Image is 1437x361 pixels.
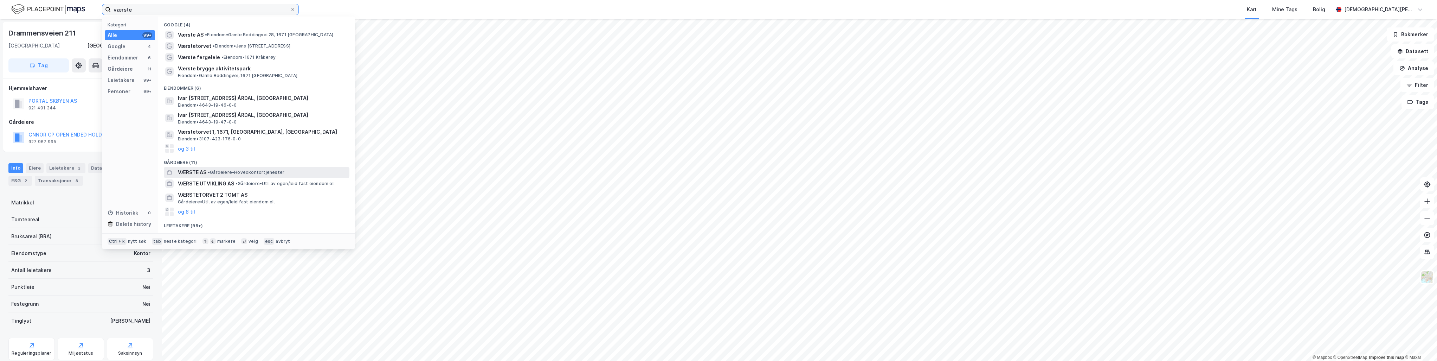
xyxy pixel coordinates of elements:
[178,94,347,102] span: Ivar [STREET_ADDRESS] ÅRDAL, [GEOGRAPHIC_DATA]
[178,191,347,199] span: VÆRSTETORVET 2 TOMT AS
[22,177,29,184] div: 2
[46,163,85,173] div: Leietakere
[178,111,347,119] span: Ivar [STREET_ADDRESS] ÅRDAL, [GEOGRAPHIC_DATA]
[108,53,138,62] div: Eiendommer
[205,32,333,38] span: Eiendom • Gamle Beddingvei 28, 1671 [GEOGRAPHIC_DATA]
[178,128,347,136] span: Værstetorvet 1, 1671, [GEOGRAPHIC_DATA], [GEOGRAPHIC_DATA]
[213,43,215,49] span: •
[76,165,83,172] div: 3
[108,22,155,27] div: Kategori
[221,55,224,60] span: •
[88,163,123,173] div: Datasett
[1313,5,1325,14] div: Bolig
[164,239,197,244] div: neste kategori
[1391,44,1434,58] button: Datasett
[221,55,276,60] span: Eiendom • 1671 Kråkerøy
[178,168,206,177] span: VÆRSTE AS
[236,181,335,186] span: Gårdeiere • Utl. av egen/leid fast eiendom el.
[178,42,211,50] span: Værstetorvet
[142,300,150,308] div: Nei
[147,210,152,216] div: 0
[178,208,195,216] button: og 8 til
[35,176,83,186] div: Transaksjoner
[108,31,117,39] div: Alle
[178,64,347,73] span: Værste brygge aktivitetspark
[11,317,31,325] div: Tinglyst
[236,181,238,186] span: •
[69,350,93,356] div: Miljøstatus
[178,102,237,108] span: Eiendom • 4643-19-46-0-0
[11,249,46,258] div: Eiendomstype
[147,66,152,72] div: 11
[142,32,152,38] div: 99+
[213,43,290,49] span: Eiendom • Jens [STREET_ADDRESS]
[1344,5,1415,14] div: [DEMOGRAPHIC_DATA][PERSON_NAME]
[1313,355,1332,360] a: Mapbox
[108,209,138,217] div: Historikk
[11,232,52,241] div: Bruksareal (BRA)
[11,198,34,207] div: Matrikkel
[8,58,69,72] button: Tag
[158,17,355,29] div: Google (4)
[28,105,56,111] div: 921 491 344
[158,217,355,230] div: Leietakere (99+)
[142,283,150,291] div: Nei
[147,44,152,49] div: 4
[1369,355,1404,360] a: Improve this map
[87,42,153,50] div: [GEOGRAPHIC_DATA], 6/27
[208,170,284,175] span: Gårdeiere • Hovedkontortjenester
[178,232,347,240] span: VÆRSTE HOCKEY CLUB FREDRIKSTAD
[9,118,153,126] div: Gårdeiere
[73,177,80,184] div: 8
[11,266,52,274] div: Antall leietakere
[205,32,207,37] span: •
[208,170,210,175] span: •
[26,163,44,173] div: Eiere
[249,239,258,244] div: velg
[9,84,153,93] div: Hjemmelshaver
[11,215,39,224] div: Tomteareal
[8,176,32,186] div: ESG
[178,53,220,62] span: Værste fergeleie
[158,80,355,93] div: Eiendommer (6)
[8,42,60,50] div: [GEOGRAPHIC_DATA]
[8,163,23,173] div: Info
[276,239,290,244] div: avbryt
[1272,5,1297,14] div: Mine Tags
[158,154,355,167] div: Gårdeiere (11)
[1387,27,1434,42] button: Bokmerker
[217,239,236,244] div: markere
[116,220,151,228] div: Delete history
[134,249,150,258] div: Kontor
[1393,61,1434,75] button: Analyse
[147,266,150,274] div: 3
[178,179,234,188] span: VÆRSTE UTVIKLING AS
[118,350,142,356] div: Saksinnsyn
[11,3,85,15] img: logo.f888ab2527a4732fd821a326f86c7f29.svg
[178,144,195,153] button: og 3 til
[178,119,237,125] span: Eiendom • 4643-19-47-0-0
[178,199,275,205] span: Gårdeiere • Utl. av egen/leid fast eiendom el.
[1401,95,1434,109] button: Tags
[108,65,133,73] div: Gårdeiere
[178,31,204,39] span: Værste AS
[28,139,56,145] div: 927 967 995
[108,238,127,245] div: Ctrl + k
[142,77,152,83] div: 99+
[1420,271,1434,284] img: Z
[128,239,147,244] div: nytt søk
[8,27,77,39] div: Drammensveien 211
[108,76,135,84] div: Leietakere
[1402,327,1437,361] iframe: Chat Widget
[1247,5,1257,14] div: Kart
[178,136,241,142] span: Eiendom • 3107-423-176-0-0
[110,317,150,325] div: [PERSON_NAME]
[178,73,298,78] span: Eiendom • Gamle Beddingvei, 1671 [GEOGRAPHIC_DATA]
[1333,355,1367,360] a: OpenStreetMap
[12,350,51,356] div: Reguleringsplaner
[142,89,152,94] div: 99+
[147,55,152,61] div: 6
[1400,78,1434,92] button: Filter
[111,4,290,15] input: Søk på adresse, matrikkel, gårdeiere, leietakere eller personer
